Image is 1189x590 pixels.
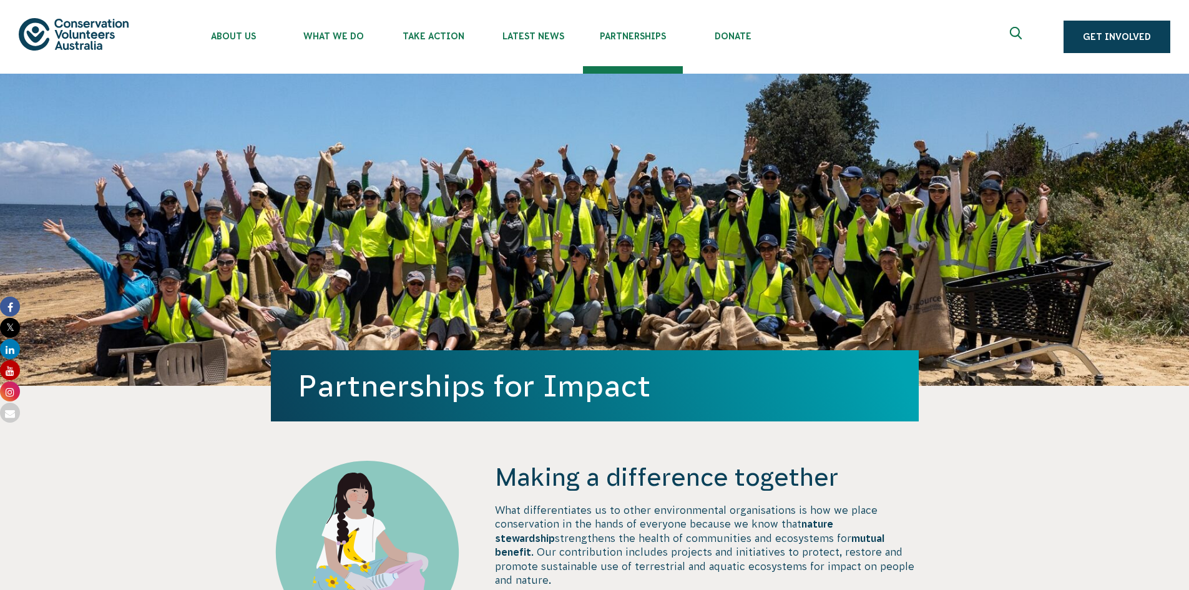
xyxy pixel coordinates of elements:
[483,31,583,41] span: Latest News
[1064,21,1170,53] a: Get Involved
[495,461,918,493] h4: Making a difference together
[19,18,129,50] img: logo.svg
[183,31,283,41] span: About Us
[1002,22,1032,52] button: Expand search box Close search box
[495,518,833,543] strong: nature stewardship
[495,503,918,587] p: What differentiates us to other environmental organisations is how we place conservation in the h...
[583,31,683,41] span: Partnerships
[1010,27,1025,47] span: Expand search box
[683,31,783,41] span: Donate
[283,31,383,41] span: What We Do
[298,369,891,403] h1: Partnerships for Impact
[383,31,483,41] span: Take Action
